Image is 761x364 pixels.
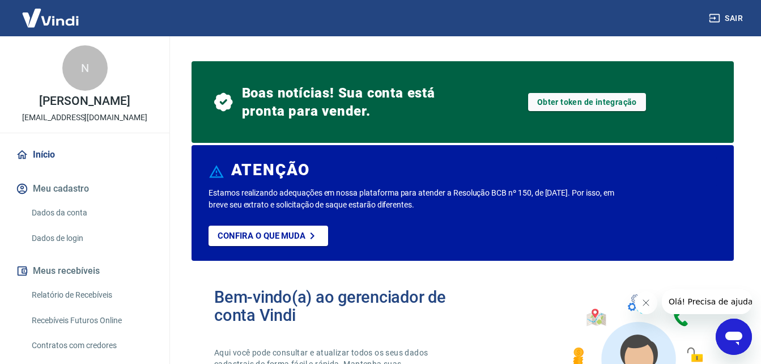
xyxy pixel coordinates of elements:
[231,164,310,176] h6: ATENÇÃO
[22,112,147,124] p: [EMAIL_ADDRESS][DOMAIN_NAME]
[27,334,156,357] a: Contratos com credores
[209,187,615,211] p: Estamos realizando adequações em nossa plataforma para atender a Resolução BCB nº 150, de [DATE]....
[27,227,156,250] a: Dados de login
[528,93,646,111] a: Obter token de integração
[39,95,130,107] p: [PERSON_NAME]
[716,319,752,355] iframe: Botão para abrir a janela de mensagens
[7,8,95,17] span: Olá! Precisa de ajuda?
[14,1,87,35] img: Vindi
[27,283,156,307] a: Relatório de Recebíveis
[662,289,752,314] iframe: Mensagem da empresa
[14,176,156,201] button: Meu cadastro
[218,231,305,241] p: Confira o que muda
[242,84,463,120] span: Boas notícias! Sua conta está pronta para vender.
[27,309,156,332] a: Recebíveis Futuros Online
[707,8,747,29] button: Sair
[635,291,657,314] iframe: Fechar mensagem
[27,201,156,225] a: Dados da conta
[14,259,156,283] button: Meus recebíveis
[209,226,328,246] a: Confira o que muda
[62,45,108,91] div: N
[14,142,156,167] a: Início
[214,288,463,324] h2: Bem-vindo(a) ao gerenciador de conta Vindi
